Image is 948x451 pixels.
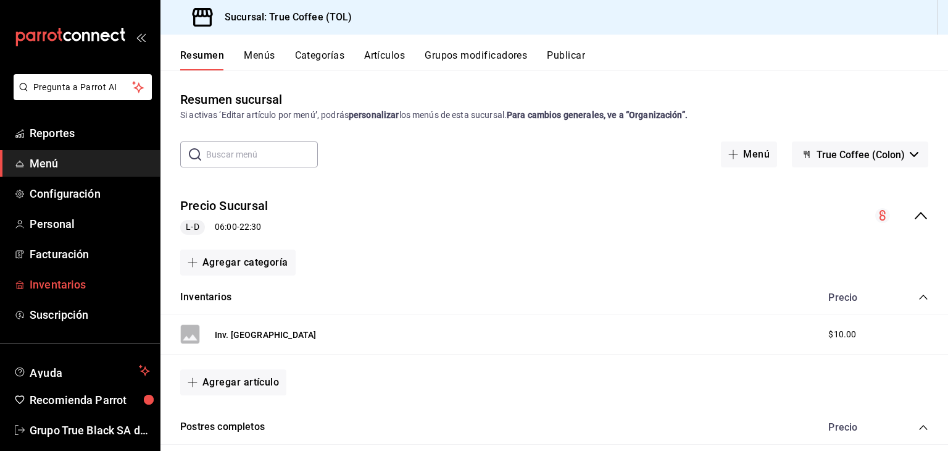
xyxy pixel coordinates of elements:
span: True Coffee (Colon) [817,149,905,161]
div: 06:00 - 22:30 [180,220,268,235]
div: navigation tabs [180,49,948,70]
div: Precio [816,421,895,433]
button: Menús [244,49,275,70]
input: Buscar menú [206,142,318,167]
button: Menú [721,141,777,167]
button: Inventarios [180,290,231,305]
div: Resumen sucursal [180,90,282,109]
span: Recomienda Parrot [30,392,150,408]
button: open_drawer_menu [136,32,146,42]
button: Precio Sucursal [180,197,268,215]
span: Grupo True Black SA de CV [30,422,150,439]
div: Si activas ‘Editar artículo por menú’, podrás los menús de esta sucursal. [180,109,928,122]
a: Pregunta a Parrot AI [9,90,152,103]
button: Inv. [GEOGRAPHIC_DATA] [215,329,316,341]
span: $10.00 [828,328,856,341]
span: Pregunta a Parrot AI [33,81,133,94]
button: Grupos modificadores [425,49,527,70]
button: Resumen [180,49,224,70]
span: L-D [181,221,204,234]
div: Precio [816,292,895,303]
span: Suscripción [30,306,150,323]
span: Reportes [30,125,150,141]
span: Menú [30,155,150,172]
span: Inventarios [30,276,150,293]
span: Personal [30,216,150,232]
button: Agregar artículo [180,369,286,395]
button: Artículos [364,49,405,70]
button: Postres completos [180,420,265,434]
button: collapse-category-row [918,292,928,302]
span: Ayuda [30,363,134,378]
button: Publicar [547,49,585,70]
button: Categorías [295,49,345,70]
strong: personalizar [349,110,399,120]
button: Pregunta a Parrot AI [14,74,152,100]
span: Configuración [30,185,150,202]
h3: Sucursal: True Coffee (TOL) [215,10,352,25]
div: collapse-menu-row [160,187,948,245]
button: True Coffee (Colon) [792,141,928,167]
span: Facturación [30,246,150,263]
strong: Para cambios generales, ve a “Organización”. [507,110,688,120]
button: Agregar categoría [180,250,296,276]
button: collapse-category-row [918,423,928,432]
